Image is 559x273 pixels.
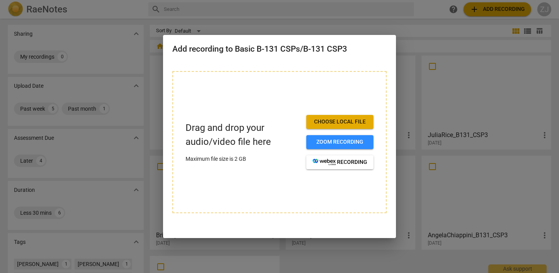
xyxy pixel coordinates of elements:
button: Choose local file [306,115,373,129]
span: recording [312,158,367,166]
button: recording [306,155,373,169]
p: Maximum file size is 2 GB [186,155,300,163]
span: Zoom recording [312,138,367,146]
span: Choose local file [312,118,367,126]
h2: Add recording to Basic B-131 CSPs/B-131 CSP3 [172,44,387,54]
button: Zoom recording [306,135,373,149]
p: Drag and drop your audio/video file here [186,121,300,148]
